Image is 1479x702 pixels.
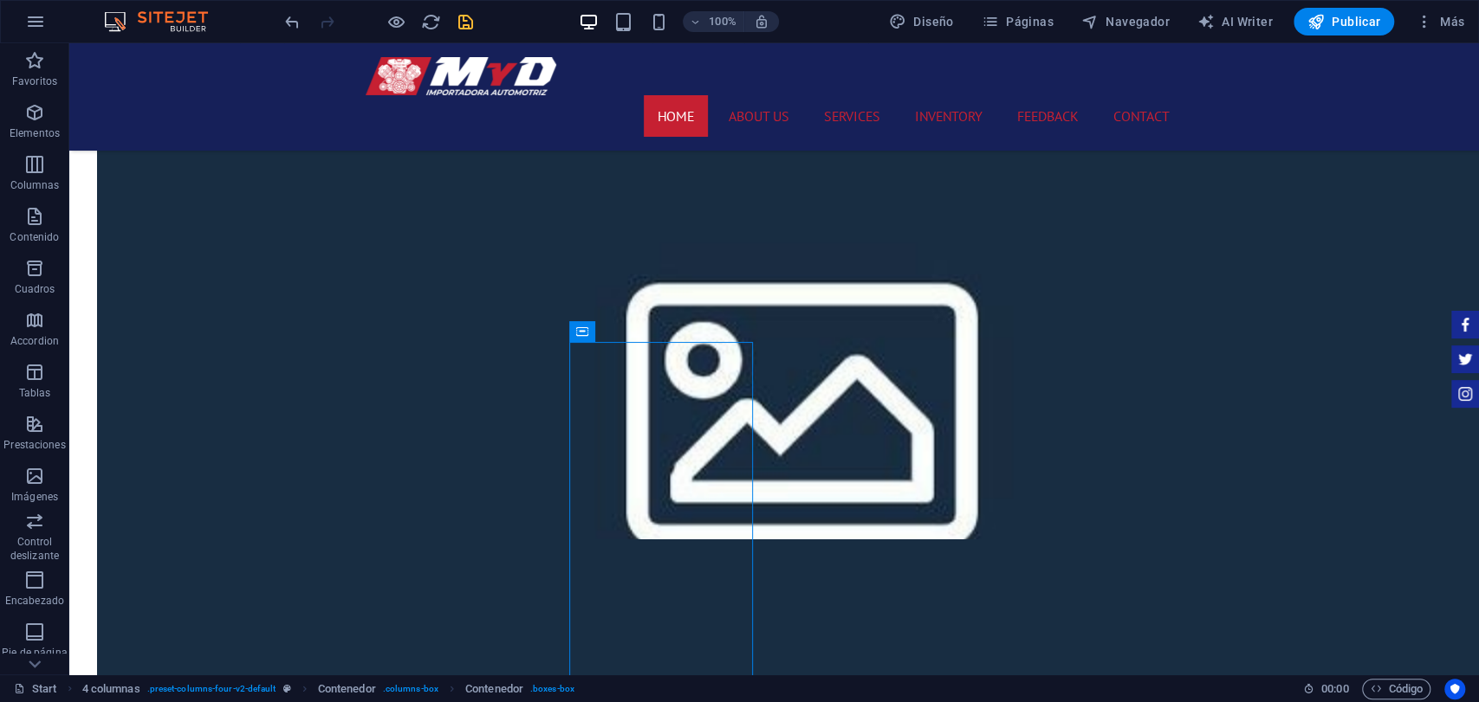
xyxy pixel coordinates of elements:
[14,679,57,699] a: Haz clic para cancelar la selección y doble clic para abrir páginas
[386,11,406,32] button: Haz clic para salir del modo de previsualización y seguir editando
[982,13,1054,30] span: Páginas
[1081,13,1170,30] span: Navegador
[465,679,523,699] span: Haz clic para seleccionar y doble clic para editar
[11,490,58,504] p: Imágenes
[421,12,441,32] i: Volver a cargar página
[1321,679,1348,699] span: 00 00
[1408,8,1471,35] button: Más
[15,282,55,296] p: Cuadros
[1415,13,1464,30] span: Más
[754,14,769,29] i: Al redimensionar, ajustar el nivel de zoom automáticamente para ajustarse al dispositivo elegido.
[2,646,67,660] p: Pie de página
[100,11,230,32] img: Editor Logo
[147,679,276,699] span: . preset-columns-four-v2-default
[683,11,744,32] button: 100%
[3,438,65,452] p: Prestaciones
[889,13,954,30] span: Diseño
[282,11,302,32] button: undo
[1307,13,1381,30] span: Publicar
[10,126,60,140] p: Elementos
[530,679,574,699] span: . boxes-box
[455,11,476,32] button: save
[882,8,961,35] button: Diseño
[1444,679,1465,699] button: Usercentrics
[1294,8,1395,35] button: Publicar
[10,230,59,244] p: Contenido
[318,679,376,699] span: Haz clic para seleccionar y doble clic para editar
[1074,8,1177,35] button: Navegador
[19,386,51,400] p: Tablas
[1303,679,1349,699] h6: Tiempo de la sesión
[5,594,64,608] p: Encabezado
[1362,679,1430,699] button: Código
[1190,8,1280,35] button: AI Writer
[709,11,736,32] h6: 100%
[1197,13,1273,30] span: AI Writer
[1370,679,1423,699] span: Código
[82,679,574,699] nav: breadcrumb
[82,679,140,699] span: Haz clic para seleccionar y doble clic para editar
[456,12,476,32] i: Guardar (Ctrl+S)
[420,11,441,32] button: reload
[10,178,60,192] p: Columnas
[12,74,57,88] p: Favoritos
[1333,682,1336,695] span: :
[282,684,290,693] i: Este elemento es un preajuste personalizable
[383,679,438,699] span: . columns-box
[10,334,59,348] p: Accordion
[975,8,1061,35] button: Páginas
